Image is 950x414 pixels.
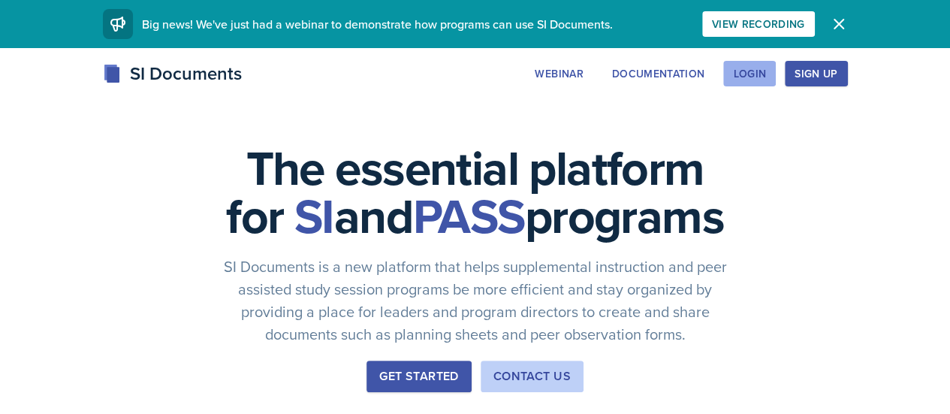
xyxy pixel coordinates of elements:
button: View Recording [702,11,815,37]
div: Sign Up [795,68,837,80]
button: Documentation [602,61,715,86]
div: SI Documents [103,60,242,87]
div: Get Started [379,367,458,385]
div: Webinar [535,68,583,80]
div: Contact Us [493,367,571,385]
button: Login [723,61,776,86]
span: Big news! We've just had a webinar to demonstrate how programs can use SI Documents. [142,16,613,32]
div: View Recording [712,18,805,30]
button: Contact Us [481,361,584,392]
button: Get Started [366,361,471,392]
div: Login [733,68,766,80]
button: Webinar [525,61,593,86]
div: Documentation [612,68,705,80]
button: Sign Up [785,61,847,86]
